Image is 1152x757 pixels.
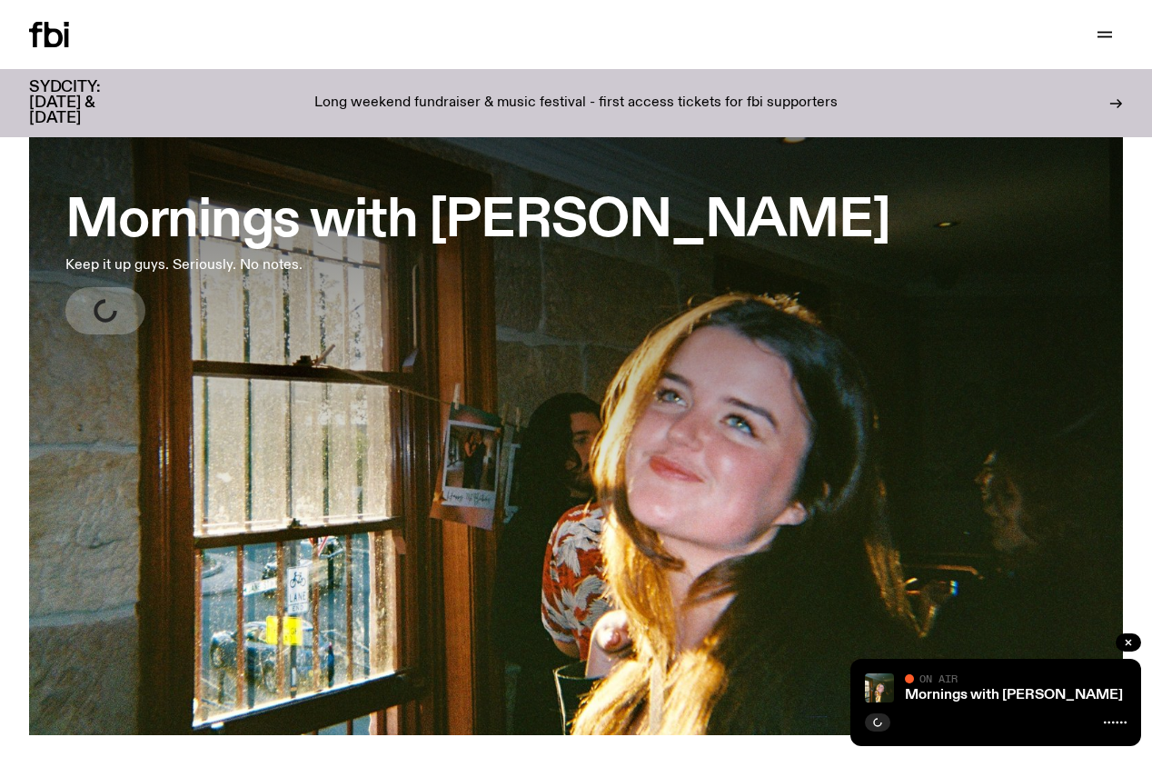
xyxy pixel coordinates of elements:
[865,673,894,702] img: Freya smiles coyly as she poses for the image.
[65,196,890,247] h3: Mornings with [PERSON_NAME]
[29,80,145,126] h3: SYDCITY: [DATE] & [DATE]
[29,120,1123,735] a: Freya smiles coyly as she poses for the image.
[905,688,1123,702] a: Mornings with [PERSON_NAME]
[314,95,838,112] p: Long weekend fundraiser & music festival - first access tickets for fbi supporters
[65,178,890,334] a: Mornings with [PERSON_NAME]Keep it up guys. Seriously. No notes.
[919,672,958,684] span: On Air
[65,254,531,276] p: Keep it up guys. Seriously. No notes.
